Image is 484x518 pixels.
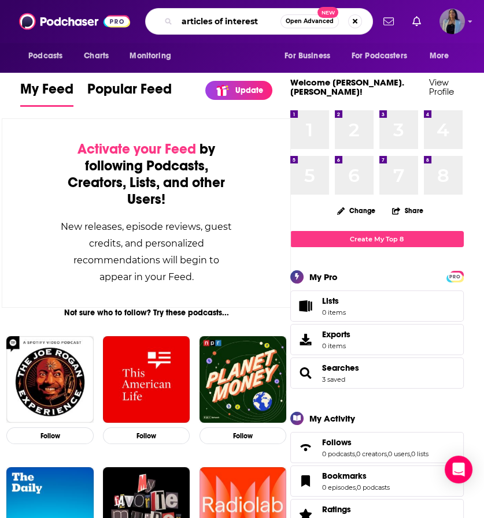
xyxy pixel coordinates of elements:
span: PRO [448,273,462,281]
div: New releases, episode reviews, guest credits, and personalized recommendations will begin to appe... [60,218,232,285]
button: open menu [422,45,464,67]
div: My Activity [309,413,355,424]
input: Search podcasts, credits, & more... [177,12,280,31]
p: Update [235,85,263,95]
span: 0 items [322,342,350,350]
a: View Profile [429,77,454,97]
a: Searches [322,363,359,373]
button: open menu [276,45,345,67]
button: open menu [20,45,77,67]
a: 0 creators [356,450,387,458]
div: Not sure who to follow? Try these podcasts... [2,308,291,318]
span: Lists [294,298,317,314]
a: 0 podcasts [357,483,390,491]
a: Update [205,81,272,100]
span: Bookmarks [290,465,464,497]
a: 0 episodes [322,483,356,491]
span: Lists [322,296,339,306]
button: Change [330,203,382,218]
div: Search podcasts, credits, & more... [145,8,373,35]
span: , [410,450,411,458]
span: Exports [322,329,350,340]
span: 0 items [322,308,346,316]
span: Searches [290,357,464,389]
span: Popular Feed [87,80,172,105]
span: , [355,450,356,458]
a: Ratings [322,504,390,515]
a: Welcome [PERSON_NAME].[PERSON_NAME]! [290,77,404,97]
a: 0 podcasts [322,450,355,458]
span: New [317,7,338,18]
span: For Podcasters [352,48,407,64]
span: Podcasts [28,48,62,64]
span: Follows [322,437,352,448]
button: Follow [6,427,94,444]
a: Charts [76,45,116,67]
img: This American Life [103,336,190,423]
a: Follows [322,437,428,448]
a: Exports [290,324,464,355]
span: Lists [322,296,346,306]
span: More [430,48,449,64]
div: Open Intercom Messenger [445,456,472,483]
a: 0 lists [411,450,428,458]
button: open menu [344,45,424,67]
a: PRO [448,271,462,280]
div: by following Podcasts, Creators, Lists, and other Users! [60,141,232,208]
img: The Joe Rogan Experience [6,336,94,423]
span: , [356,483,357,491]
a: Follows [294,439,317,456]
span: Bookmarks [322,471,367,481]
span: Follows [290,432,464,463]
a: Searches [294,365,317,381]
button: Share [391,199,424,222]
button: Follow [199,427,287,444]
span: For Business [285,48,330,64]
span: Activate your Feed [77,140,196,158]
a: Show notifications dropdown [379,12,398,31]
a: 0 users [388,450,410,458]
a: 3 saved [322,375,345,383]
button: Follow [103,427,190,444]
span: Charts [84,48,109,64]
img: User Profile [439,9,465,34]
span: Logged in as maria.pina [439,9,465,34]
img: Podchaser - Follow, Share and Rate Podcasts [19,10,130,32]
button: Open AdvancedNew [280,14,339,28]
span: My Feed [20,80,73,105]
button: Show profile menu [439,9,465,34]
span: Monitoring [130,48,171,64]
a: Bookmarks [294,473,317,489]
a: Popular Feed [87,80,172,107]
a: Show notifications dropdown [408,12,426,31]
a: Lists [290,290,464,322]
a: Bookmarks [322,471,390,481]
span: Exports [294,331,317,348]
div: My Pro [309,271,338,282]
img: Planet Money [199,336,287,423]
span: , [387,450,388,458]
span: Ratings [322,504,351,515]
a: Create My Top 8 [290,231,464,247]
span: Open Advanced [286,18,334,24]
a: My Feed [20,80,73,107]
button: open menu [121,45,186,67]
